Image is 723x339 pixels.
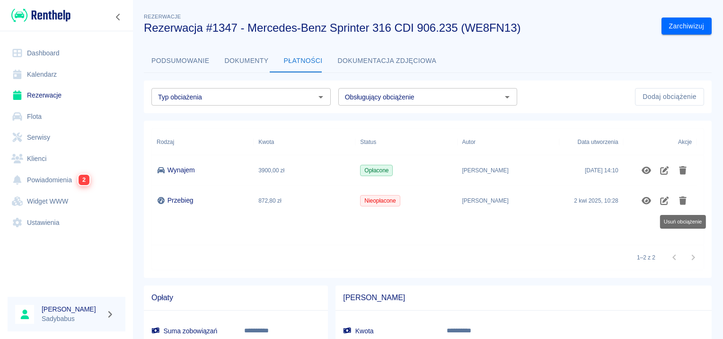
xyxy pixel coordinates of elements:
[8,64,125,85] a: Kalendarz
[637,162,656,178] button: Pokaż szczegóły
[343,326,432,336] h6: Kwota
[79,175,89,185] span: 2
[144,14,181,19] span: Rezerwacje
[8,212,125,233] a: Ustawienia
[8,169,125,191] a: Powiadomienia2
[111,11,125,23] button: Zwiń nawigację
[578,129,618,155] div: Data utworzenia
[42,304,102,314] h6: [PERSON_NAME]
[635,88,704,106] button: Dodaj obciążenie
[8,148,125,169] a: Klienci
[151,326,229,336] h6: Suma zobowiązań
[276,50,330,72] button: Płatności
[8,85,125,106] a: Rezerwacje
[8,127,125,148] a: Serwisy
[637,253,655,262] p: 1–2 z 2
[343,293,704,303] span: [PERSON_NAME]
[361,196,399,205] span: Nieopłacone
[144,50,217,72] button: Podsumowanie
[217,50,276,72] button: Dokumenty
[168,196,194,205] p: Przebieg
[355,129,457,155] div: Status
[152,129,254,155] div: Rodzaj
[8,8,71,23] a: Renthelp logo
[655,193,674,209] button: Edytuj obciążenie
[661,18,712,35] button: Zarchiwizuj
[11,8,71,23] img: Renthelp logo
[42,314,102,324] p: Sadybabus
[8,106,125,127] a: Flota
[360,129,376,155] div: Status
[462,129,476,155] div: Autor
[254,155,355,186] div: 3900,00 zł
[8,191,125,212] a: Widget WWW
[458,155,559,186] div: [PERSON_NAME]
[674,193,692,209] button: Usuń obciążenie
[254,129,355,155] div: Kwota
[157,129,174,155] div: Rodzaj
[574,196,618,205] div: 2 kwi 2025, 10:28
[655,162,674,178] button: Edytuj obciążenie
[361,166,392,175] span: Opłacone
[585,166,618,175] div: 18 mar 2025, 14:10
[660,215,706,229] div: Usuń obciążenie
[674,162,692,178] button: Usuń obciążenie
[623,129,697,155] div: Akcje
[258,129,274,155] div: Kwota
[254,186,355,216] div: 872,80 zł
[564,135,578,149] button: Sort
[678,129,692,155] div: Akcje
[144,21,654,35] h3: Rezerwacja #1347 - Mercedes-Benz Sprinter 316 CDI 906.235 (WE8FN13)
[559,129,623,155] div: Data utworzenia
[8,43,125,64] a: Dashboard
[330,50,444,72] button: Dokumentacja zdjęciowa
[168,165,195,175] p: Wynajem
[458,129,559,155] div: Autor
[501,90,514,104] button: Otwórz
[314,90,327,104] button: Otwórz
[151,293,320,303] span: Opłaty
[637,193,656,209] button: Pokaż szczegóły
[458,186,559,216] div: [PERSON_NAME]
